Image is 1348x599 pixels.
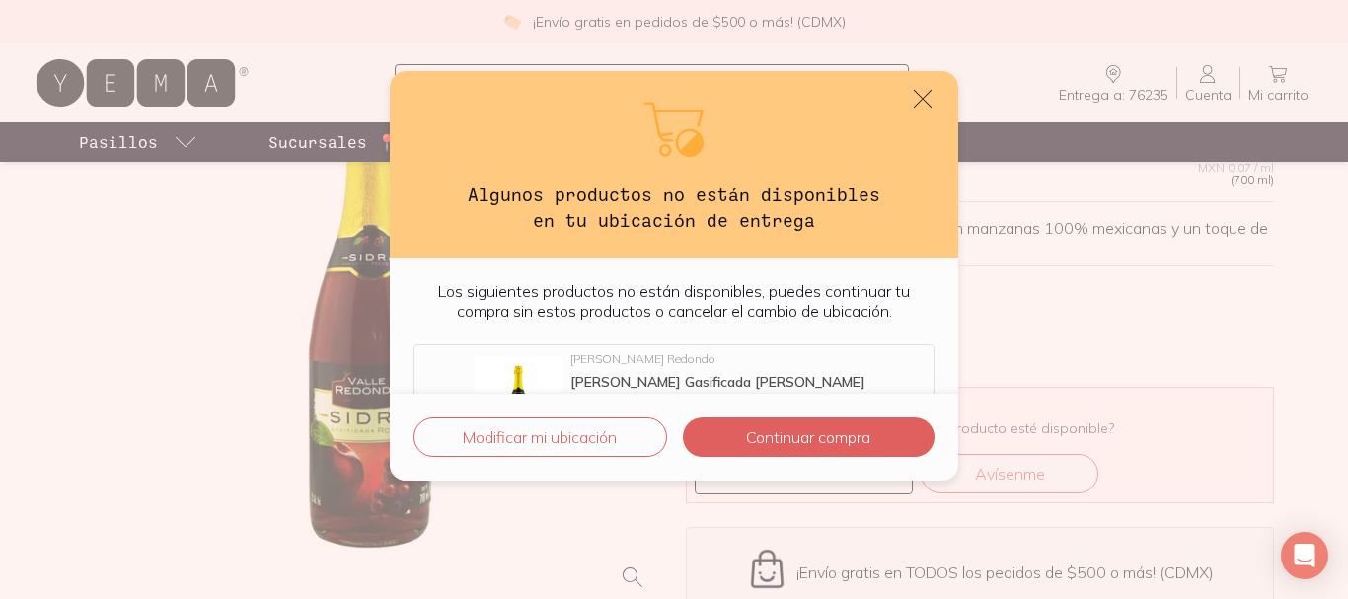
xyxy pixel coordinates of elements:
button: Continuar compra [683,417,935,457]
div: default [390,71,958,481]
div: 1 [418,392,466,410]
img: Sidra Rosada Gasificada Valle Redondo [474,356,562,445]
h3: Algunos productos no están disponibles en tu ubicación de entrega [453,182,895,234]
p: Los siguientes productos no están disponibles, puedes continuar tu compra sin estos productos o c... [413,281,935,321]
div: [PERSON_NAME] Redondo [570,353,926,365]
div: Open Intercom Messenger [1281,532,1328,579]
div: [PERSON_NAME] Gasificada [PERSON_NAME][GEOGRAPHIC_DATA] [570,373,926,409]
button: Modificar mi ubicación [413,417,667,457]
